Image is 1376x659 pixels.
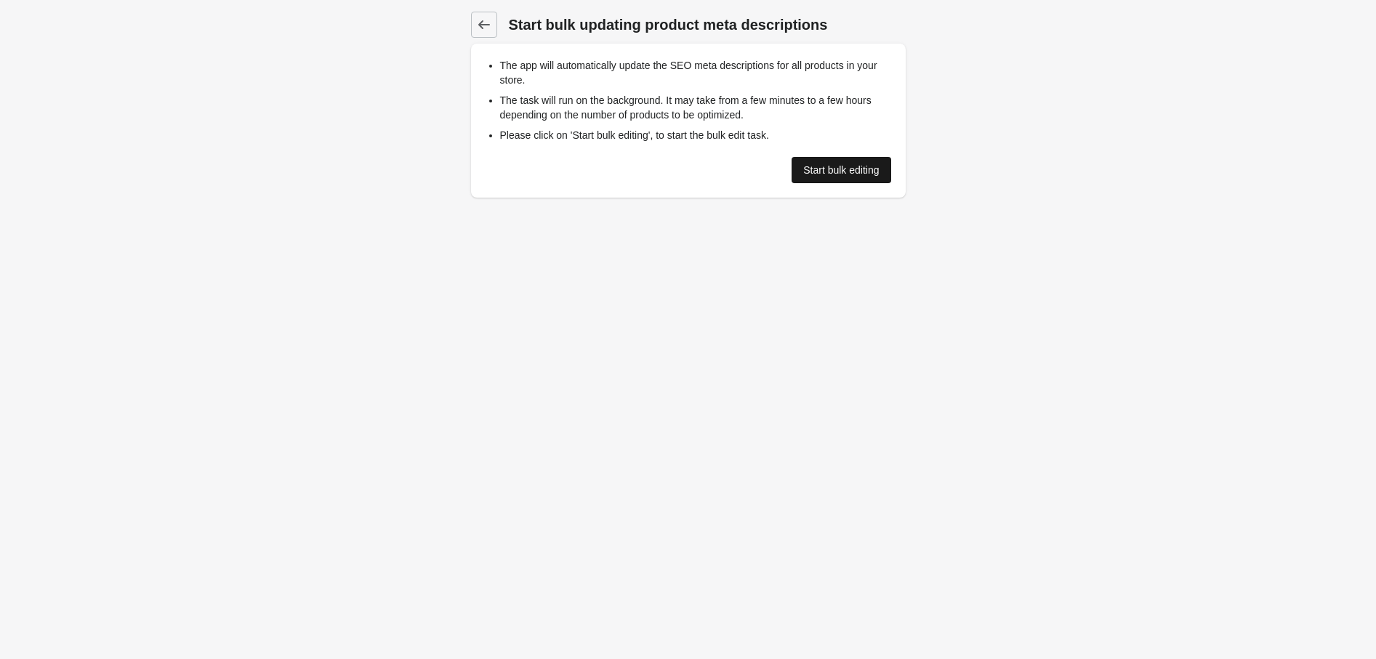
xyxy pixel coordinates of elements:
li: Please click on 'Start bulk editing', to start the bulk edit task. [500,128,891,142]
li: The task will run on the background. It may take from a few minutes to a few hours depending on t... [500,93,891,122]
h1: Start bulk updating product meta descriptions [509,15,906,35]
div: Start bulk editing [803,164,879,176]
a: Start bulk editing [792,157,890,183]
li: The app will automatically update the SEO meta descriptions for all products in your store. [500,58,891,87]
